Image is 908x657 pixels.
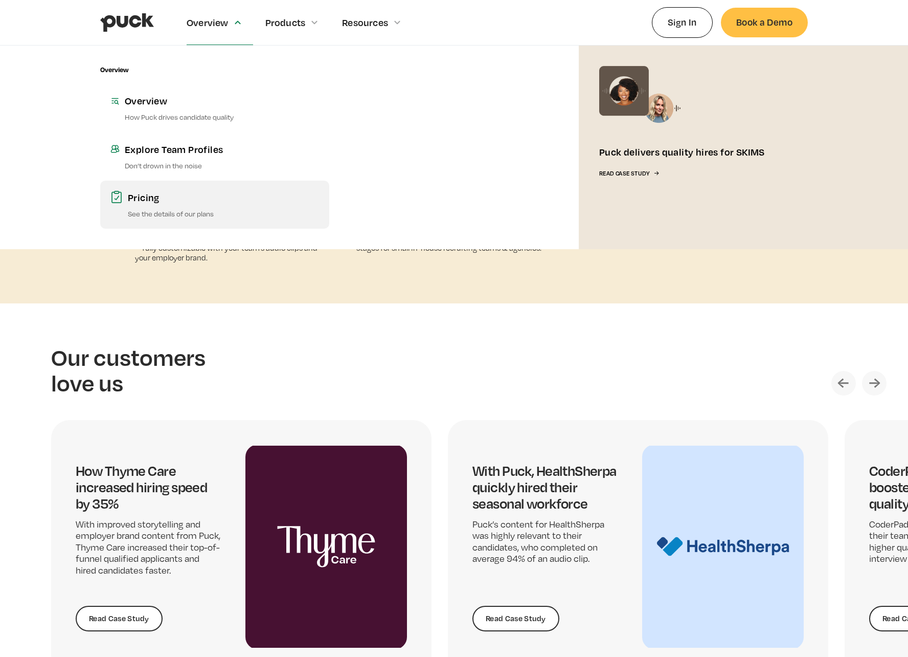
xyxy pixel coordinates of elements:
div: Overview [100,66,128,74]
p: See the details of our plans [128,209,319,218]
div: Previous slide [831,371,856,396]
p: How Puck drives candidate quality [125,112,319,122]
div: Overview [125,94,319,107]
a: OverviewHow Puck drives candidate quality [100,84,329,132]
a: Read Case Study [472,606,559,631]
p: Puck’s content for HealthSherpa was highly relevant to their candidates, who completed on average... [472,519,618,565]
div: Resources [342,17,388,28]
a: Book a Demo [721,8,808,37]
a: Explore Team ProfilesDon’t drown in the noise [100,133,329,181]
a: PricingSee the details of our plans [100,181,329,229]
p: Don’t drown in the noise [125,161,319,170]
a: Puck delivers quality hires for SKIMSRead Case Study [579,46,808,249]
h4: With Puck, HealthSherpa quickly hired their seasonal workforce [472,463,618,512]
div: Next slide [862,371,887,396]
div: Overview [187,17,229,28]
p: With improved storytelling and employer brand content from Puck, Thyme Care increased their top-o... [76,519,221,576]
div: Read Case Study [599,170,649,177]
div: Pricing [128,191,319,204]
div: Explore Team Profiles [125,143,319,156]
a: Read Case Study [76,606,163,631]
h4: How Thyme Care increased hiring speed by 35% [76,463,221,512]
h2: Our customers love us [51,344,215,395]
div: Products [265,17,306,28]
div: Puck delivers quality hires for SKIMS [599,145,765,158]
a: Sign In [652,7,713,37]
